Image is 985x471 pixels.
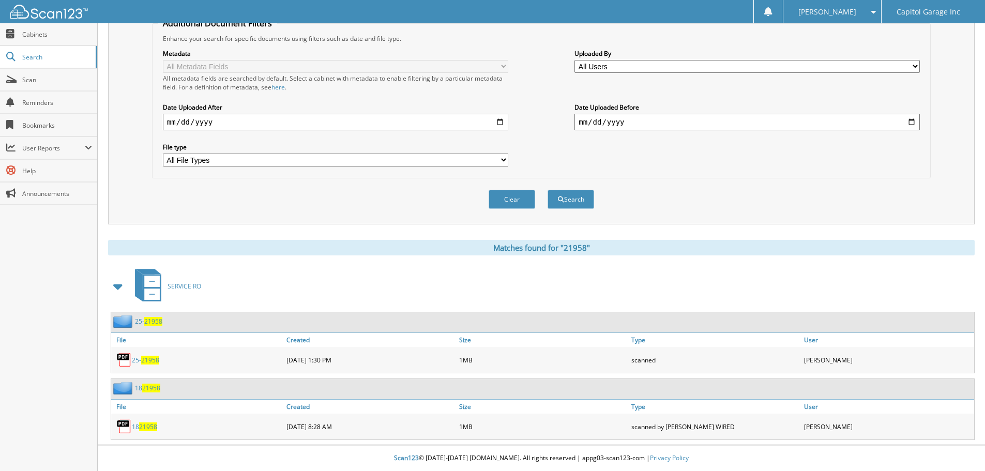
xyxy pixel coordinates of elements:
[629,333,801,347] a: Type
[271,83,285,92] a: here
[284,350,457,370] div: [DATE] 1:30 PM
[132,356,159,364] a: 25-21958
[111,400,284,414] a: File
[22,121,92,130] span: Bookmarks
[457,416,629,437] div: 1MB
[132,422,157,431] a: 1821958
[801,333,974,347] a: User
[111,333,284,347] a: File
[108,240,975,255] div: Matches found for "21958"
[284,400,457,414] a: Created
[163,49,508,58] label: Metadata
[933,421,985,471] iframe: Chat Widget
[10,5,88,19] img: scan123-logo-white.svg
[113,315,135,328] img: folder2.png
[574,114,920,130] input: end
[284,333,457,347] a: Created
[116,419,132,434] img: PDF.png
[135,317,162,326] a: 25-21958
[798,9,856,15] span: [PERSON_NAME]
[144,317,162,326] span: 21958
[163,74,508,92] div: All metadata fields are searched by default. Select a cabinet with metadata to enable filtering b...
[116,352,132,368] img: PDF.png
[650,453,689,462] a: Privacy Policy
[113,382,135,394] img: folder2.png
[139,422,157,431] span: 21958
[394,453,419,462] span: Scan123
[168,282,201,291] span: SERVICE RO
[158,34,925,43] div: Enhance your search for specific documents using filters such as date and file type.
[129,266,201,307] a: SERVICE RO
[22,53,90,62] span: Search
[22,189,92,198] span: Announcements
[22,98,92,107] span: Reminders
[22,144,85,153] span: User Reports
[629,350,801,370] div: scanned
[457,350,629,370] div: 1MB
[163,114,508,130] input: start
[574,49,920,58] label: Uploaded By
[629,400,801,414] a: Type
[22,166,92,175] span: Help
[801,400,974,414] a: User
[457,333,629,347] a: Size
[135,384,160,392] a: 1821958
[141,356,159,364] span: 21958
[284,416,457,437] div: [DATE] 8:28 AM
[629,416,801,437] div: scanned by [PERSON_NAME] WIRED
[22,75,92,84] span: Scan
[142,384,160,392] span: 21958
[163,143,508,151] label: File type
[548,190,594,209] button: Search
[801,416,974,437] div: [PERSON_NAME]
[801,350,974,370] div: [PERSON_NAME]
[158,18,277,29] legend: Additional Document Filters
[22,30,92,39] span: Cabinets
[457,400,629,414] a: Size
[489,190,535,209] button: Clear
[163,103,508,112] label: Date Uploaded After
[98,446,985,471] div: © [DATE]-[DATE] [DOMAIN_NAME]. All rights reserved | appg03-scan123-com |
[574,103,920,112] label: Date Uploaded Before
[897,9,960,15] span: Capitol Garage Inc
